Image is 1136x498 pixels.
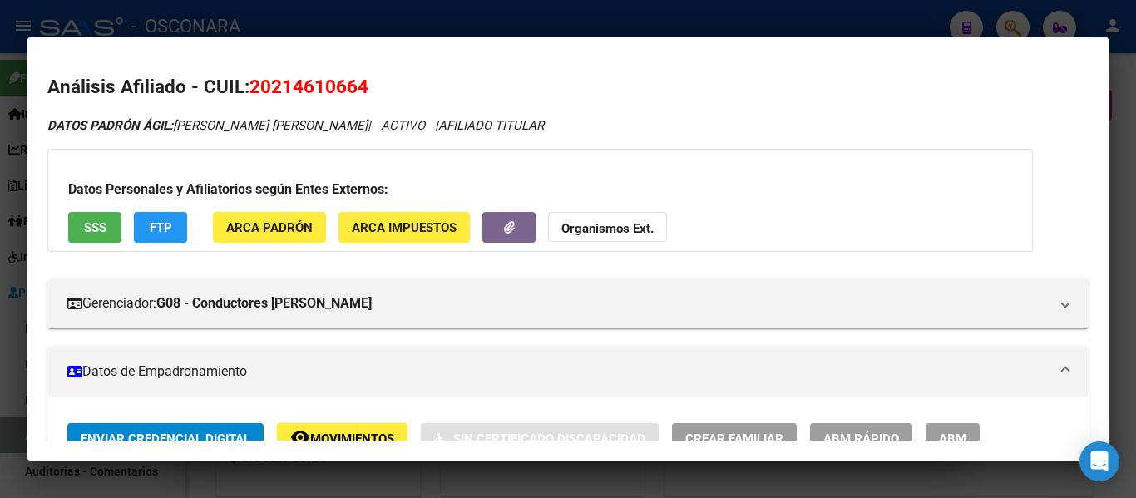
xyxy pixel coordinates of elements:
[81,431,250,446] span: Enviar Credencial Digital
[84,220,106,235] span: SSS
[672,423,797,454] button: Crear Familiar
[453,431,645,446] span: Sin Certificado Discapacidad
[421,423,659,454] button: Sin Certificado Discapacidad
[548,212,667,243] button: Organismos Ext.
[213,212,326,243] button: ARCA Padrón
[47,73,1089,101] h2: Análisis Afiliado - CUIL:
[134,212,187,243] button: FTP
[438,118,544,133] span: AFILIADO TITULAR
[823,431,899,446] span: ABM Rápido
[926,423,980,454] button: ABM
[67,423,264,454] button: Enviar Credencial Digital
[156,293,372,313] strong: G08 - Conductores [PERSON_NAME]
[685,431,783,446] span: Crear Familiar
[561,221,654,236] strong: Organismos Ext.
[67,362,1049,382] mat-panel-title: Datos de Empadronamiento
[68,212,121,243] button: SSS
[338,212,470,243] button: ARCA Impuestos
[47,347,1089,397] mat-expansion-panel-header: Datos de Empadronamiento
[47,118,173,133] strong: DATOS PADRÓN ÁGIL:
[1079,441,1119,481] div: Open Intercom Messenger
[47,279,1089,328] mat-expansion-panel-header: Gerenciador:G08 - Conductores [PERSON_NAME]
[47,118,544,133] i: | ACTIVO |
[310,431,394,446] span: Movimientos
[47,118,368,133] span: [PERSON_NAME] [PERSON_NAME]
[277,423,407,454] button: Movimientos
[290,427,310,447] mat-icon: remove_red_eye
[249,76,368,97] span: 20214610664
[68,180,1012,200] h3: Datos Personales y Afiliatorios según Entes Externos:
[150,220,172,235] span: FTP
[226,220,313,235] span: ARCA Padrón
[939,431,966,446] span: ABM
[67,293,1049,313] mat-panel-title: Gerenciador:
[352,220,457,235] span: ARCA Impuestos
[810,423,912,454] button: ABM Rápido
